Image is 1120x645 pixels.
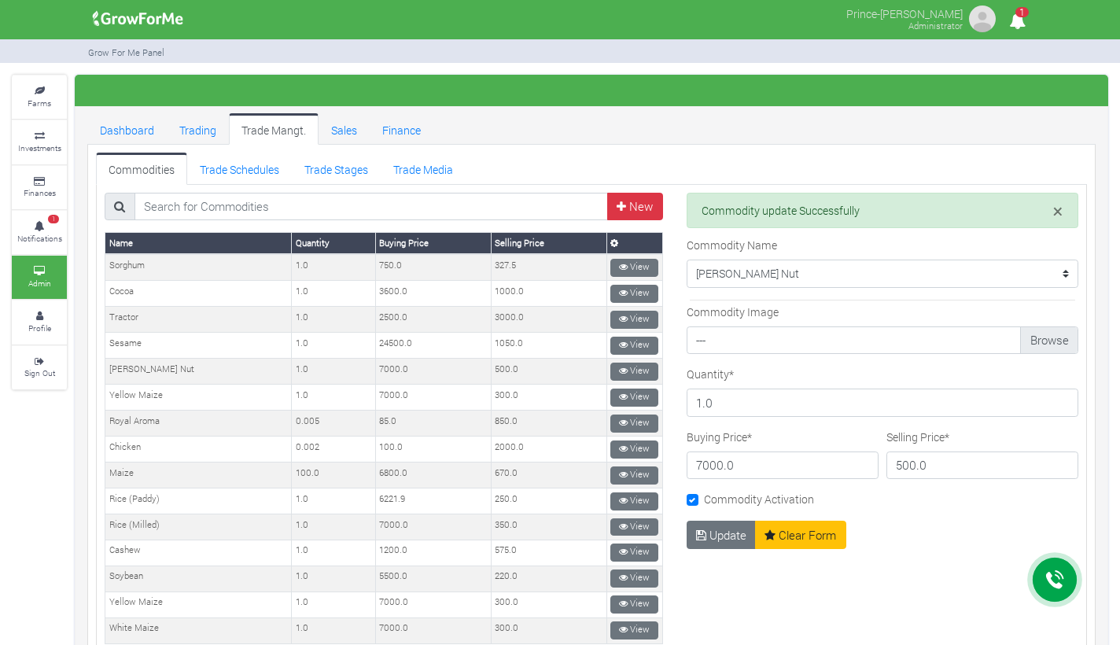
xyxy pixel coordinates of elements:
[105,540,292,566] td: Cashew
[1002,3,1033,39] i: Notifications
[375,254,491,280] td: 750.0
[292,233,376,254] th: Quantity
[375,488,491,514] td: 6221.9
[886,429,949,445] label: Selling Price
[610,466,658,485] a: View
[292,540,376,566] td: 1.0
[28,98,51,109] small: Farms
[18,142,61,153] small: Investments
[292,359,376,385] td: 1.0
[610,389,658,407] a: View
[12,211,67,254] a: 1 Notifications
[381,153,466,184] a: Trade Media
[105,514,292,540] td: Rice (Milled)
[607,193,663,221] a: New
[491,540,606,566] td: 575.0
[491,437,606,463] td: 2000.0
[12,256,67,299] a: Admin
[1002,15,1033,30] a: 1
[105,233,292,254] th: Name
[687,366,734,382] label: Quantity
[292,153,381,184] a: Trade Stages
[491,359,606,385] td: 500.0
[292,333,376,359] td: 1.0
[319,113,370,145] a: Sales
[229,113,319,145] a: Trade Mangt.
[12,166,67,209] a: Finances
[687,429,752,445] label: Buying Price
[87,113,167,145] a: Dashboard
[491,463,606,488] td: 670.0
[687,237,777,253] label: Commodity Name
[687,521,757,549] button: Update
[610,285,658,303] a: View
[17,233,62,244] small: Notifications
[105,617,292,643] td: White Maize
[96,153,187,184] a: Commodities
[610,337,658,355] a: View
[370,113,433,145] a: Finance
[610,544,658,562] a: View
[375,463,491,488] td: 6800.0
[105,437,292,463] td: Chicken
[24,187,56,198] small: Finances
[375,281,491,307] td: 3600.0
[687,326,1078,355] label: ---
[292,385,376,411] td: 1.0
[187,153,292,184] a: Trade Schedules
[105,592,292,617] td: Yellow Maize
[375,411,491,437] td: 85.0
[105,411,292,437] td: Royal Aroma
[491,254,606,280] td: 327.5
[1015,7,1029,17] span: 1
[610,363,658,381] a: View
[491,617,606,643] td: 300.0
[704,491,814,507] label: Commodity Activation
[375,385,491,411] td: 7000.0
[292,411,376,437] td: 0.005
[105,281,292,307] td: Cocoa
[105,254,292,280] td: Sorghum
[610,311,658,329] a: View
[610,569,658,588] a: View
[375,437,491,463] td: 100.0
[105,307,292,333] td: Tractor
[105,566,292,592] td: Soybean
[491,566,606,592] td: 220.0
[292,437,376,463] td: 0.002
[105,385,292,411] td: Yellow Maize
[87,3,189,35] img: growforme image
[292,254,376,280] td: 1.0
[292,281,376,307] td: 1.0
[491,488,606,514] td: 250.0
[908,20,963,31] small: Administrator
[967,3,998,35] img: growforme image
[1053,202,1063,220] button: Close
[610,595,658,614] a: View
[491,514,606,540] td: 350.0
[48,215,59,224] span: 1
[375,359,491,385] td: 7000.0
[375,592,491,617] td: 7000.0
[687,193,1078,229] div: Commodity update Successfully
[24,367,55,378] small: Sign Out
[491,281,606,307] td: 1000.0
[1053,199,1063,223] span: ×
[491,385,606,411] td: 300.0
[105,488,292,514] td: Rice (Paddy)
[687,304,779,320] label: Commodity Image
[375,514,491,540] td: 7000.0
[375,233,491,254] th: Buying Price
[610,440,658,459] a: View
[12,120,67,164] a: Investments
[28,322,51,334] small: Profile
[292,463,376,488] td: 100.0
[12,300,67,344] a: Profile
[375,617,491,643] td: 7000.0
[375,333,491,359] td: 24500.0
[491,411,606,437] td: 850.0
[610,518,658,536] a: View
[167,113,229,145] a: Trading
[491,233,606,254] th: Selling Price
[610,415,658,433] a: View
